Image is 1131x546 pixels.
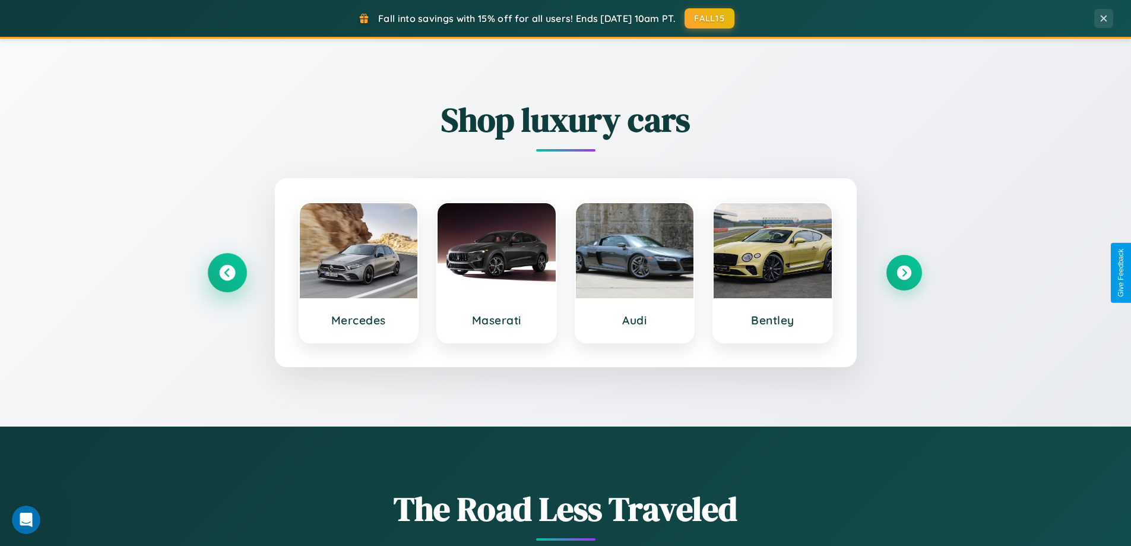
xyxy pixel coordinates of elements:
button: FALL15 [685,8,734,29]
h2: Shop luxury cars [210,97,922,143]
h3: Bentley [726,313,820,327]
h3: Maserati [449,313,544,327]
iframe: Intercom live chat [12,506,40,534]
h3: Audi [588,313,682,327]
h3: Mercedes [312,313,406,327]
span: Fall into savings with 15% off for all users! Ends [DATE] 10am PT. [378,12,676,24]
h1: The Road Less Traveled [210,486,922,532]
div: Give Feedback [1117,249,1125,297]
